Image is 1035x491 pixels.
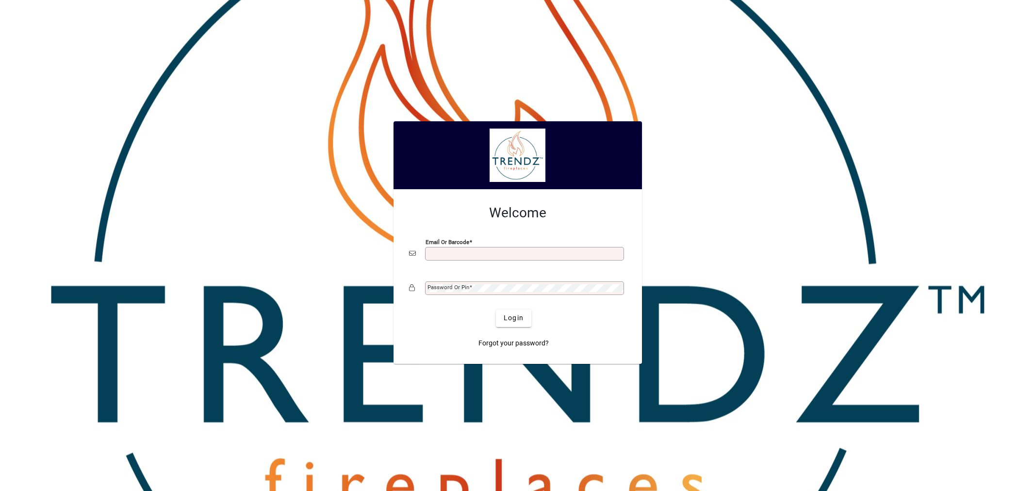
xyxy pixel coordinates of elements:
[478,338,549,348] span: Forgot your password?
[504,313,524,323] span: Login
[427,284,469,291] mat-label: Password or Pin
[475,335,553,352] a: Forgot your password?
[409,205,626,221] h2: Welcome
[496,310,531,327] button: Login
[426,238,469,245] mat-label: Email or Barcode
